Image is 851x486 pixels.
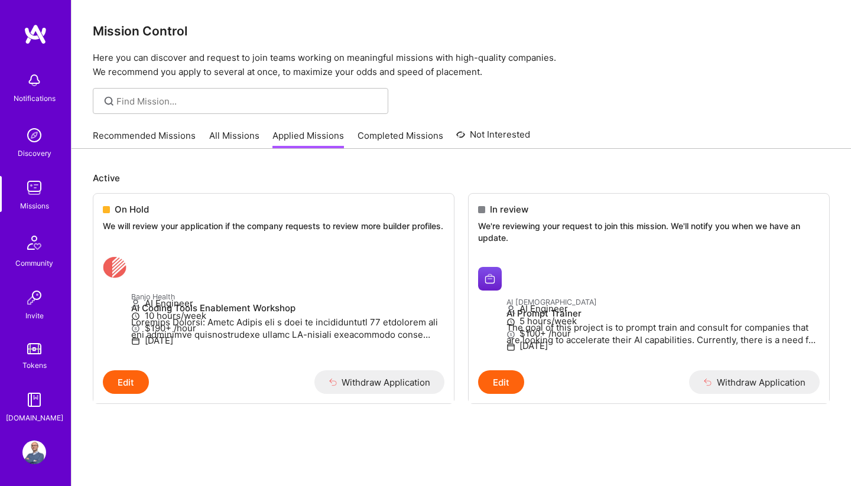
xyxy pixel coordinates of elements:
p: 5 hours/week [506,315,820,327]
button: Withdraw Application [314,370,445,394]
img: tokens [27,343,41,354]
i: icon Clock [506,318,515,327]
a: Completed Missions [358,129,443,149]
img: Community [20,229,48,257]
img: teamwork [22,176,46,200]
a: Banjo Health company logoBanjo HealthAI Coding Tools Enablement WorkshopLoremips Dolorsi: Ametc A... [93,246,454,371]
img: Banjo Health company logo [103,256,126,279]
p: $100+ /hour [506,327,820,340]
p: AI Engineer [131,297,444,309]
a: User Avatar [20,441,49,464]
i: icon MoneyGray [131,324,140,333]
a: Recommended Missions [93,129,196,149]
span: In review [490,203,528,216]
p: We will review your application if the company requests to review more builder profiles. [103,220,444,232]
p: $190+ /hour [131,322,444,334]
div: Notifications [14,92,56,105]
p: AI Engineer [506,302,820,315]
button: Edit [103,370,149,394]
p: We're reviewing your request to join this mission. We'll notify you when we have an update. [478,220,820,243]
a: All Missions [209,129,259,149]
img: guide book [22,388,46,412]
i: icon Applicant [131,299,140,308]
img: Invite [22,286,46,309]
i: icon MoneyGray [506,330,515,339]
span: On Hold [115,203,149,216]
div: Community [15,257,53,269]
p: Active [93,172,830,184]
img: User Avatar [22,441,46,464]
button: Withdraw Application [689,370,820,394]
input: Find Mission... [116,95,379,107]
a: AI Prophets company logoAI [DEMOGRAPHIC_DATA]AI Prompt TrainerThe goal of this project is to prom... [469,257,829,370]
i: icon Clock [131,312,140,321]
i: icon Applicant [506,305,515,314]
i: icon Calendar [131,337,140,345]
div: Missions [20,200,49,212]
img: discovery [22,123,46,147]
p: Here you can discover and request to join teams working on meaningful missions with high-quality ... [93,51,830,79]
img: bell [22,69,46,92]
p: [DATE] [131,334,444,347]
img: AI Prophets company logo [478,267,502,291]
p: 10 hours/week [131,309,444,322]
div: Tokens [22,359,47,371]
a: Not Interested [456,128,530,149]
img: logo [24,24,47,45]
div: [DOMAIN_NAME] [6,412,63,424]
i: icon SearchGrey [102,94,116,108]
i: icon Calendar [506,343,515,351]
div: Invite [25,309,44,322]
button: Edit [478,370,524,394]
a: Applied Missions [272,129,344,149]
div: Discovery [18,147,51,159]
p: [DATE] [506,340,820,352]
h3: Mission Control [93,24,830,38]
